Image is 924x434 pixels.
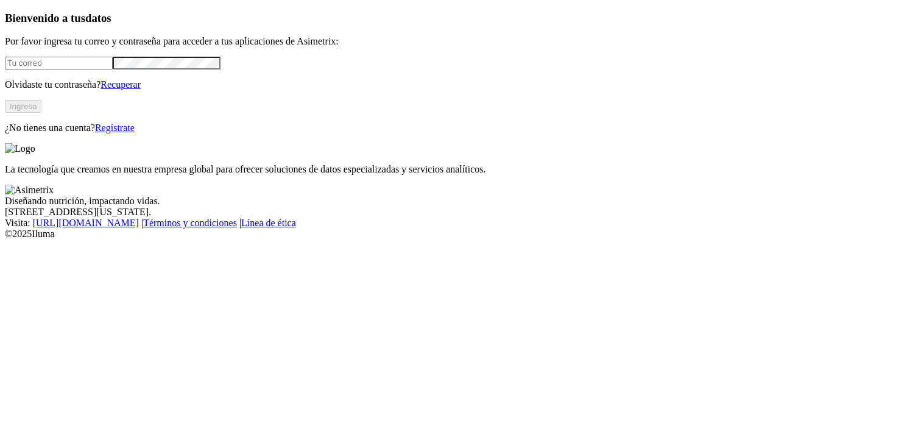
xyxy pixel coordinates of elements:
[33,218,139,228] a: [URL][DOMAIN_NAME]
[5,196,919,207] div: Diseñando nutrición, impactando vidas.
[5,57,113,69] input: Tu correo
[5,229,919,240] div: © 2025 Iluma
[5,100,41,113] button: Ingresa
[95,123,135,133] a: Regístrate
[5,143,35,154] img: Logo
[5,185,54,196] img: Asimetrix
[143,218,237,228] a: Términos y condiciones
[5,218,919,229] div: Visita : | |
[5,36,919,47] p: Por favor ingresa tu correo y contraseña para acceder a tus aplicaciones de Asimetrix:
[85,12,111,24] span: datos
[101,79,141,90] a: Recuperar
[5,123,919,133] p: ¿No tienes una cuenta?
[5,12,919,25] h3: Bienvenido a tus
[241,218,296,228] a: Línea de ética
[5,207,919,218] div: [STREET_ADDRESS][US_STATE].
[5,164,919,175] p: La tecnología que creamos en nuestra empresa global para ofrecer soluciones de datos especializad...
[5,79,919,90] p: Olvidaste tu contraseña?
